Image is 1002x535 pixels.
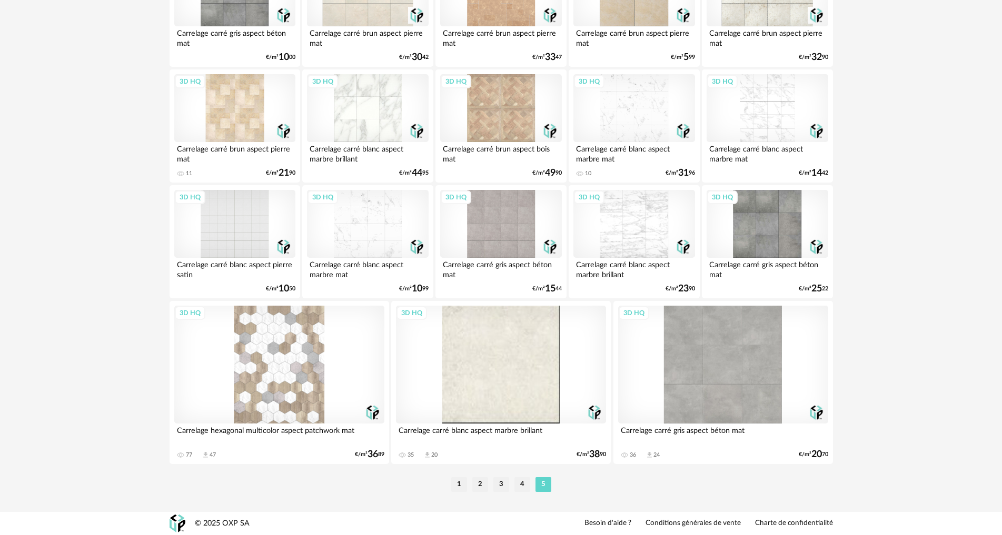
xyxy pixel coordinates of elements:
[811,54,822,61] span: 32
[440,258,561,279] div: Carrelage carré gris aspect béton mat
[472,477,488,492] li: 2
[279,54,289,61] span: 10
[683,54,689,61] span: 5
[799,54,828,61] div: €/m² 90
[202,451,210,459] span: Download icon
[666,169,695,177] div: €/m² 96
[174,258,295,279] div: Carrelage carré blanc aspect pierre satin
[585,170,591,177] div: 10
[678,285,689,292] span: 23
[646,519,741,528] a: Conditions générales de vente
[174,142,295,163] div: Carrelage carré brun aspect pierre mat
[613,301,833,464] a: 3D HQ Carrelage carré gris aspect béton mat 36 Download icon 24 €/m²2070
[574,190,604,204] div: 3D HQ
[707,26,828,47] div: Carrelage carré brun aspect pierre mat
[755,519,833,528] a: Charte de confidentialité
[307,26,428,47] div: Carrelage carré brun aspect pierre mat
[671,54,695,61] div: €/m² 99
[399,169,429,177] div: €/m² 95
[396,306,427,320] div: 3D HQ
[195,519,250,529] div: © 2025 OXP SA
[493,477,509,492] li: 3
[574,75,604,88] div: 3D HQ
[799,285,828,292] div: €/m² 22
[799,169,828,177] div: €/m² 42
[435,185,566,299] a: 3D HQ Carrelage carré gris aspect béton mat €/m²1544
[811,451,822,458] span: 20
[702,69,832,183] a: 3D HQ Carrelage carré blanc aspect marbre mat €/m²1442
[266,169,295,177] div: €/m² 90
[440,142,561,163] div: Carrelage carré brun aspect bois mat
[573,258,695,279] div: Carrelage carré blanc aspect marbre brillant
[811,285,822,292] span: 25
[302,69,433,183] a: 3D HQ Carrelage carré blanc aspect marbre brillant €/m²4495
[573,142,695,163] div: Carrelage carré blanc aspect marbre mat
[435,69,566,183] a: 3D HQ Carrelage carré brun aspect bois mat €/m²4990
[569,185,699,299] a: 3D HQ Carrelage carré blanc aspect marbre brillant €/m²2390
[646,451,653,459] span: Download icon
[399,285,429,292] div: €/m² 99
[307,75,338,88] div: 3D HQ
[170,69,300,183] a: 3D HQ Carrelage carré brun aspect pierre mat 11 €/m²2190
[175,190,205,204] div: 3D HQ
[666,285,695,292] div: €/m² 90
[584,519,631,528] a: Besoin d'aide ?
[441,190,471,204] div: 3D HQ
[532,169,562,177] div: €/m² 90
[619,306,649,320] div: 3D HQ
[307,258,428,279] div: Carrelage carré blanc aspect marbre mat
[186,451,192,459] div: 77
[174,423,384,445] div: Carrelage hexagonal multicolor aspect patchwork mat
[175,306,205,320] div: 3D HQ
[451,477,467,492] li: 1
[707,142,828,163] div: Carrelage carré blanc aspect marbre mat
[514,477,530,492] li: 4
[545,54,555,61] span: 33
[170,301,389,464] a: 3D HQ Carrelage hexagonal multicolor aspect patchwork mat 77 Download icon 47 €/m²3689
[186,170,192,177] div: 11
[399,54,429,61] div: €/m² 42
[368,451,378,458] span: 36
[702,185,832,299] a: 3D HQ Carrelage carré gris aspect béton mat €/m²2522
[545,169,555,177] span: 49
[412,169,422,177] span: 44
[577,451,606,458] div: €/m² 90
[630,451,636,459] div: 36
[412,54,422,61] span: 30
[408,451,414,459] div: 35
[266,54,295,61] div: €/m² 00
[678,169,689,177] span: 31
[535,477,551,492] li: 5
[707,258,828,279] div: Carrelage carré gris aspect béton mat
[707,75,738,88] div: 3D HQ
[589,451,600,458] span: 38
[355,451,384,458] div: €/m² 89
[799,451,828,458] div: €/m² 70
[431,451,438,459] div: 20
[279,285,289,292] span: 10
[412,285,422,292] span: 10
[174,26,295,47] div: Carrelage carré gris aspect béton mat
[569,69,699,183] a: 3D HQ Carrelage carré blanc aspect marbre mat 10 €/m²3196
[545,285,555,292] span: 15
[532,285,562,292] div: €/m² 44
[302,185,433,299] a: 3D HQ Carrelage carré blanc aspect marbre mat €/m²1099
[266,285,295,292] div: €/m² 50
[440,26,561,47] div: Carrelage carré brun aspect pierre mat
[811,169,822,177] span: 14
[396,423,606,445] div: Carrelage carré blanc aspect marbre brillant
[618,423,828,445] div: Carrelage carré gris aspect béton mat
[210,451,216,459] div: 47
[170,185,300,299] a: 3D HQ Carrelage carré blanc aspect pierre satin €/m²1050
[573,26,695,47] div: Carrelage carré brun aspect pierre mat
[279,169,289,177] span: 21
[707,190,738,204] div: 3D HQ
[441,75,471,88] div: 3D HQ
[532,54,562,61] div: €/m² 47
[307,142,428,163] div: Carrelage carré blanc aspect marbre brillant
[175,75,205,88] div: 3D HQ
[423,451,431,459] span: Download icon
[653,451,660,459] div: 24
[307,190,338,204] div: 3D HQ
[170,514,185,533] img: OXP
